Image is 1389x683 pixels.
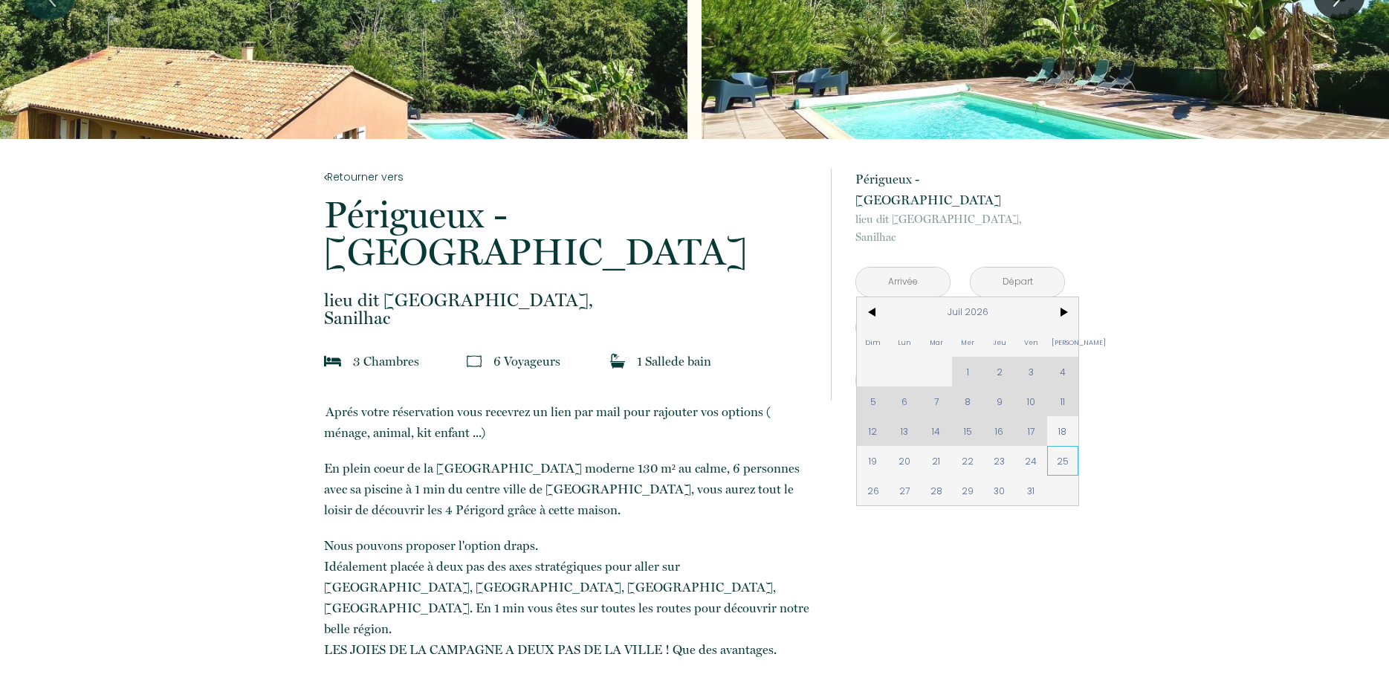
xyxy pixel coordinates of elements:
span: 31 [1015,476,1047,505]
p: Sanilhac [855,210,1065,246]
span: 28 [920,476,952,505]
p: Nous pouvons proposer l'option draps. Idéalement placée à deux pas des axes stratégiques pour all... [324,535,812,660]
span: 27 [889,476,921,505]
span: 21 [920,446,952,476]
p: 1 Salle de bain [637,351,711,372]
span: Dim [857,327,889,357]
span: < [857,297,889,327]
span: 29 [952,476,984,505]
span: 24 [1015,446,1047,476]
span: [PERSON_NAME] [1047,327,1079,357]
span: lieu dit [GEOGRAPHIC_DATA], [324,291,812,309]
img: guests [467,354,482,369]
span: Mar [920,327,952,357]
p: En plein coeur de la [GEOGRAPHIC_DATA] moderne 130 m² au calme, 6 personnes avec sa piscine à 1 m... [324,458,812,520]
span: 23 [984,446,1016,476]
span: 18 [1047,416,1079,446]
a: Retourner vers [324,169,812,185]
p: Périgueux - [GEOGRAPHIC_DATA] [324,196,812,271]
span: > [1047,297,1079,327]
span: 30 [984,476,1016,505]
span: Jeu [984,327,1016,357]
input: Arrivée [856,268,950,297]
input: Départ [971,268,1064,297]
span: Mer [952,327,984,357]
span: lieu dit [GEOGRAPHIC_DATA], [855,210,1065,228]
span: 19 [857,446,889,476]
span: Lun [889,327,921,357]
span: Ven [1015,327,1047,357]
span: 20 [889,446,921,476]
span: Juil 2026 [889,297,1047,327]
p: Aprés votre réservation vous recevrez un lien par mail pour rajouter vos options ( ménage, animal... [324,401,812,443]
p: Périgueux - [GEOGRAPHIC_DATA] [855,169,1065,210]
span: 26 [857,476,889,505]
span: 22 [952,446,984,476]
p: Sanilhac [324,291,812,327]
button: Réserver [855,360,1065,401]
span: 25 [1047,446,1079,476]
p: 6 Voyageur [493,351,560,372]
span: s [555,354,560,369]
span: s [414,354,419,369]
p: 3 Chambre [353,351,419,372]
